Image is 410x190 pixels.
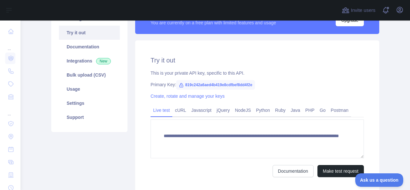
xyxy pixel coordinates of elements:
[59,110,120,124] a: Support
[317,105,328,115] a: Go
[151,70,364,76] div: This is your private API key, specific to this API.
[96,58,111,64] span: New
[253,105,273,115] a: Python
[151,105,172,115] a: Live test
[59,54,120,68] a: Integrations New
[5,38,15,51] div: ...
[351,7,375,14] span: Invite users
[317,165,364,177] button: Make test request
[59,26,120,40] a: Try it out
[214,105,232,115] a: jQuery
[151,94,225,99] a: Create, rotate and manage your keys
[59,96,120,110] a: Settings
[151,56,364,65] h2: Try it out
[5,104,15,117] div: ...
[151,81,364,88] div: Primary Key:
[273,165,314,177] a: Documentation
[59,68,120,82] a: Bulk upload (CSV)
[59,82,120,96] a: Usage
[288,105,303,115] a: Java
[189,105,214,115] a: Javascript
[328,105,351,115] a: Postman
[232,105,253,115] a: NodeJS
[355,173,404,187] iframe: Toggle Customer Support
[59,40,120,54] a: Documentation
[303,105,317,115] a: PHP
[273,105,288,115] a: Ruby
[176,80,255,90] span: 819c242a6aed4b419e8cdfbef8dd4f2e
[151,20,276,26] div: You are currently on a free plan with limited features and usage
[172,105,189,115] a: cURL
[340,5,377,15] button: Invite users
